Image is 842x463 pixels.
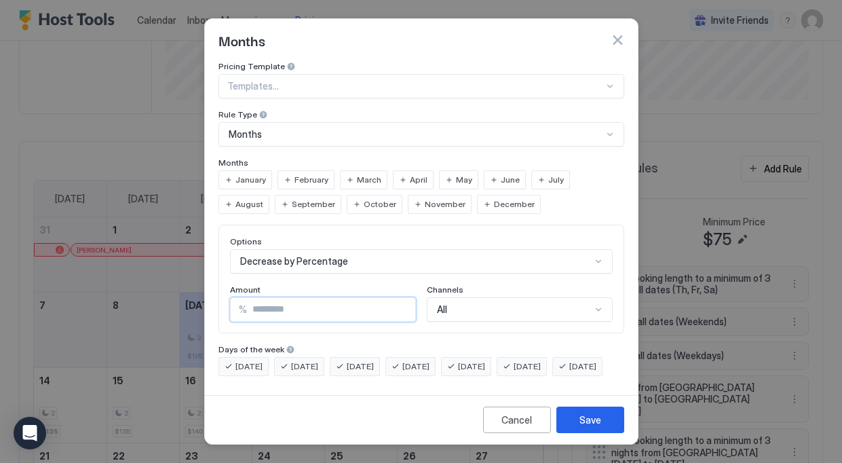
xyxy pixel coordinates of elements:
[569,360,596,373] span: [DATE]
[240,255,348,267] span: Decrease by Percentage
[291,360,318,373] span: [DATE]
[229,128,262,141] span: Months
[218,344,284,354] span: Days of the week
[437,303,447,316] span: All
[579,413,601,427] div: Save
[501,174,520,186] span: June
[218,158,248,168] span: Months
[230,236,262,246] span: Options
[247,298,415,321] input: Input Field
[402,360,429,373] span: [DATE]
[364,198,396,210] span: October
[235,360,263,373] span: [DATE]
[456,174,472,186] span: May
[235,174,266,186] span: January
[501,413,532,427] div: Cancel
[218,30,265,50] span: Months
[357,174,381,186] span: March
[425,198,465,210] span: November
[347,360,374,373] span: [DATE]
[218,61,285,71] span: Pricing Template
[556,407,624,433] button: Save
[239,303,247,316] span: %
[230,284,261,295] span: Amount
[494,198,535,210] span: December
[548,174,564,186] span: July
[294,174,328,186] span: February
[14,417,46,449] div: Open Intercom Messenger
[514,360,541,373] span: [DATE]
[235,198,263,210] span: August
[292,198,335,210] span: September
[218,109,257,119] span: Rule Type
[410,174,427,186] span: April
[427,284,463,295] span: Channels
[483,407,551,433] button: Cancel
[458,360,485,373] span: [DATE]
